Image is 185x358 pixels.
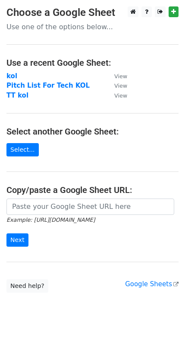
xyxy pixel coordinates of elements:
[6,22,179,31] p: Use one of the options below...
[6,279,48,293] a: Need help?
[114,73,127,80] small: View
[6,92,28,99] a: TT kol
[6,233,28,247] input: Next
[6,143,39,156] a: Select...
[114,92,127,99] small: View
[114,83,127,89] small: View
[6,6,179,19] h3: Choose a Google Sheet
[6,217,95,223] small: Example: [URL][DOMAIN_NAME]
[125,280,179,288] a: Google Sheets
[6,185,179,195] h4: Copy/paste a Google Sheet URL:
[6,199,174,215] input: Paste your Google Sheet URL here
[106,82,127,89] a: View
[106,72,127,80] a: View
[106,92,127,99] a: View
[6,126,179,137] h4: Select another Google Sheet:
[6,82,90,89] a: Pitch List For Tech KOL
[6,58,179,68] h4: Use a recent Google Sheet:
[6,72,17,80] a: kol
